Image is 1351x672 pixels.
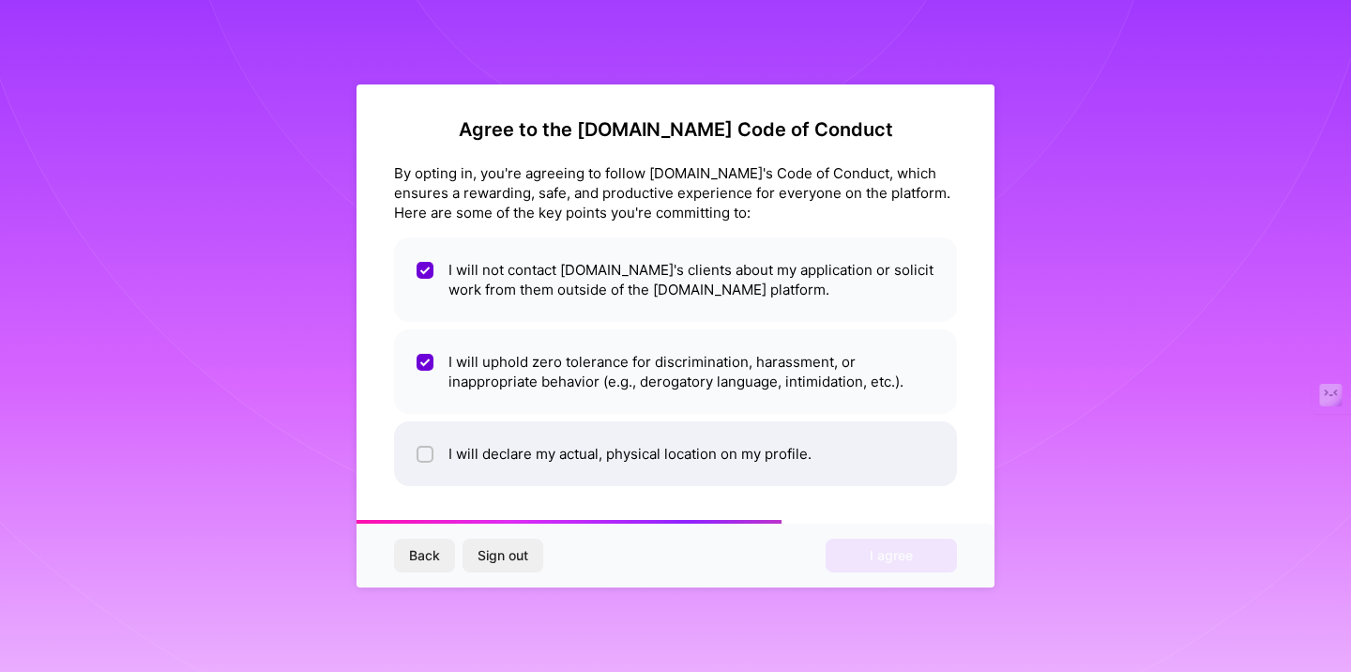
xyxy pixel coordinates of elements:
[478,546,528,565] span: Sign out
[394,539,455,573] button: Back
[394,237,957,322] li: I will not contact [DOMAIN_NAME]'s clients about my application or solicit work from them outside...
[463,539,543,573] button: Sign out
[409,546,440,565] span: Back
[394,118,957,141] h2: Agree to the [DOMAIN_NAME] Code of Conduct
[394,163,957,222] div: By opting in, you're agreeing to follow [DOMAIN_NAME]'s Code of Conduct, which ensures a rewardin...
[394,421,957,486] li: I will declare my actual, physical location on my profile.
[394,329,957,414] li: I will uphold zero tolerance for discrimination, harassment, or inappropriate behavior (e.g., der...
